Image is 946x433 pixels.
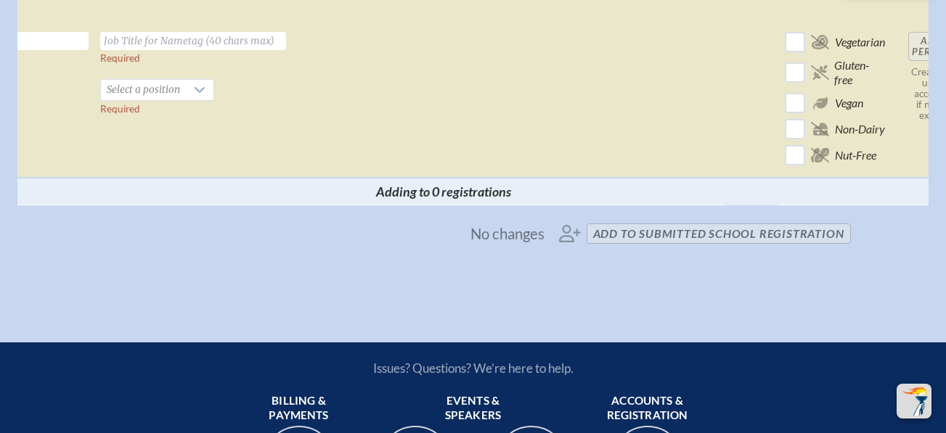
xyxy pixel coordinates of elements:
span: Vegan [835,96,863,110]
img: To the top [900,387,929,416]
span: Billing & payments [247,394,351,423]
span: Accounts & registration [595,394,700,423]
button: Scroll Top [897,384,931,418]
input: Job Title for Nametag (40 chars max) [100,32,286,50]
span: Events & speakers [421,394,526,423]
p: Issues? Questions? We’re here to help. [218,360,729,376]
span: No changes [470,226,545,242]
label: Required [100,103,140,115]
span: Select a position [101,80,186,100]
span: Nut-Free [835,148,876,162]
span: Adding to 0 registrations [376,183,511,199]
label: Required [100,52,140,64]
span: Vegetarian [835,35,885,49]
span: Non-Dairy [835,122,885,136]
span: Gluten-free [834,58,885,87]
